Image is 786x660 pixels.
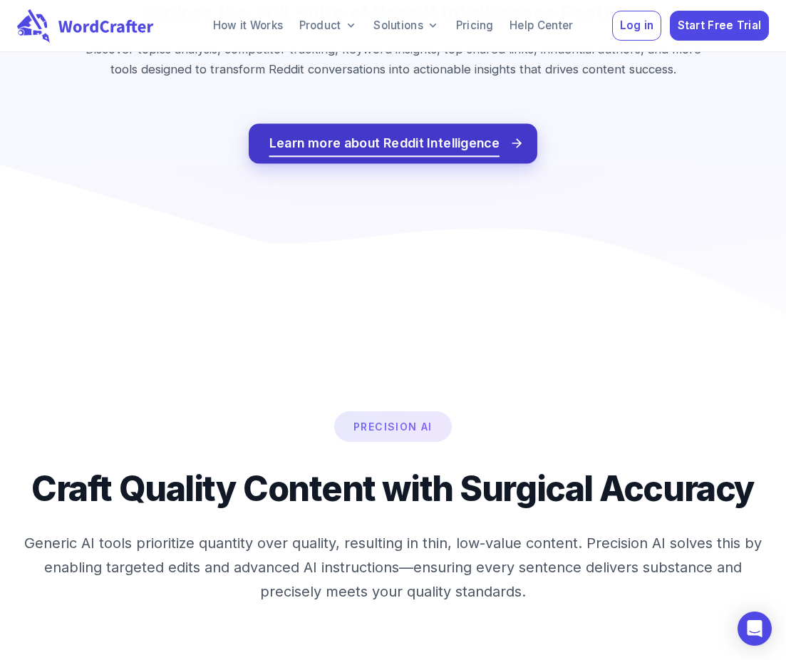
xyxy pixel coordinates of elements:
[269,133,500,155] span: Learn more about Reddit Intelligence
[17,453,769,508] h2: Craft Quality Content with Surgical Accuracy
[670,11,769,41] button: Start Free Trial
[249,123,537,163] a: Learn more about Reddit Intelligence
[207,11,288,40] a: How it Works
[620,16,654,36] span: Log in
[505,11,579,40] a: Help Center
[612,11,661,41] button: Log in
[74,39,712,80] p: Discover topics analysis, competitor tracking, keyword insights, top shared links, influential au...
[450,11,499,40] a: Pricing
[294,11,363,40] a: Product
[678,16,762,36] span: Start Free Trial
[738,612,772,646] div: Open Intercom Messenger
[17,531,769,604] p: Generic AI tools prioritize quantity over quality, resulting in thin, low-value content. Precisio...
[336,413,450,440] p: Precision AI
[368,11,445,40] a: Solutions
